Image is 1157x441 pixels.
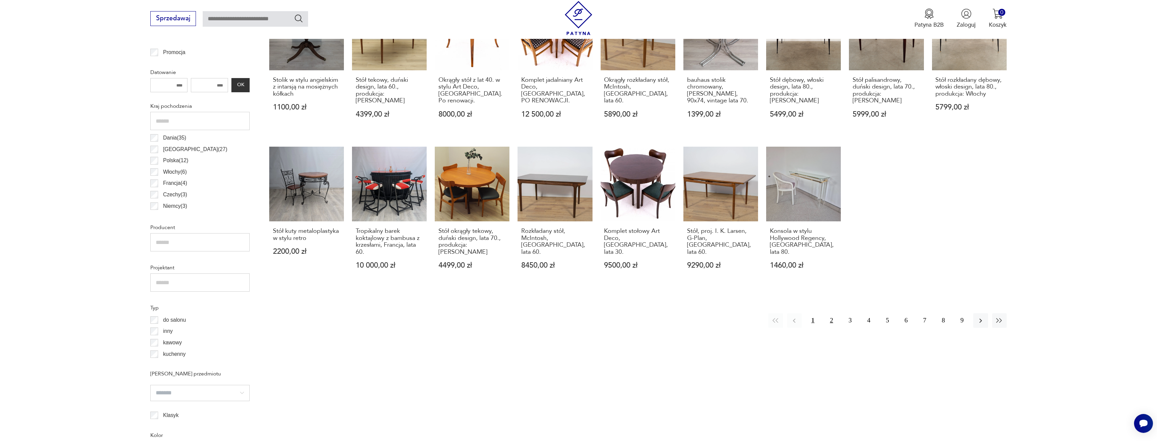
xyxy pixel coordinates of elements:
h3: Komplet jadalniany Art Deco, [GEOGRAPHIC_DATA], PO RENOWACJI. [521,77,589,104]
p: kuchenny [163,350,186,359]
iframe: Smartsupp widget button [1134,414,1153,433]
p: Koszyk [989,21,1007,29]
a: Stół okrągły tekowy, duński design, lata 70., produkcja: DaniaStół okrągły tekowy, duński design,... [435,147,509,285]
a: Stół kuty metaloplastyka w stylu retroStół kuty metaloplastyka w stylu retro2200,00 zł [269,147,344,285]
p: kawowy [163,338,182,347]
p: 5499,00 zł [770,111,837,118]
h3: Komplet stołowy Art Deco, [GEOGRAPHIC_DATA], lata 30. [604,228,672,255]
h3: Stół rozkładany dębowy, włoski design, lata 80., produkcja: Włochy [935,77,1003,97]
button: Zaloguj [957,8,976,29]
button: 1 [806,313,820,328]
button: 4 [861,313,876,328]
a: Stół, proj. I. K. Larsen, G-Plan, Wielka Brytania, lata 60.Stół, proj. I. K. Larsen, G-Plan, [GEO... [683,147,758,285]
button: 5 [880,313,895,328]
p: 4399,00 zł [356,111,423,118]
h3: Stół kuty metaloplastyka w stylu retro [273,228,341,242]
button: 0Koszyk [989,8,1007,29]
img: Ikona medalu [924,8,934,19]
p: 2200,00 zł [273,248,341,255]
a: Konsola w stylu Hollywood Regency, Włochy, lata 80.Konsola w stylu Hollywood Regency, [GEOGRAPHIC... [766,147,841,285]
button: 8 [936,313,951,328]
h3: Stół palisandrowy, duński design, lata 70., produkcja: [PERSON_NAME] [853,77,920,104]
p: do salonu [163,316,186,324]
p: Zaloguj [957,21,976,29]
p: Datowanie [150,68,250,77]
button: Szukaj [294,14,304,23]
p: Kraj pochodzenia [150,102,250,111]
p: 5890,00 zł [604,111,672,118]
img: Ikonka użytkownika [961,8,972,19]
h3: Stół, proj. I. K. Larsen, G-Plan, [GEOGRAPHIC_DATA], lata 60. [687,228,755,255]
p: Promocja [163,48,185,57]
h3: Stół okrągły tekowy, duński design, lata 70., produkcja: [PERSON_NAME] [438,228,506,255]
a: Rozkładany stół, McIntosh, Wielka Brytania, lata 60.Rozkładany stół, McIntosh, [GEOGRAPHIC_DATA],... [518,147,592,285]
h3: Konsola w stylu Hollywood Regency, [GEOGRAPHIC_DATA], lata 80. [770,228,837,255]
div: 0 [998,9,1005,16]
a: Ikona medaluPatyna B2B [914,8,944,29]
p: Niemcy ( 3 ) [163,202,187,211]
h3: Tropikalny barek koktajlowy z bambusa z krzesłami, Francja, lata 60. [356,228,423,255]
p: 8000,00 zł [438,111,506,118]
p: Typ [150,303,250,312]
button: 3 [843,313,857,328]
p: 12 500,00 zł [521,111,589,118]
a: Sprzedawaj [150,16,196,22]
h3: Stół tekowy, duński design, lata 60., produkcja: [PERSON_NAME] [356,77,423,104]
button: Sprzedawaj [150,11,196,26]
button: OK [231,78,250,92]
h3: Rozkładany stół, McIntosh, [GEOGRAPHIC_DATA], lata 60. [521,228,589,255]
p: 1100,00 zł [273,104,341,111]
img: Patyna - sklep z meblami i dekoracjami vintage [561,1,596,35]
p: [GEOGRAPHIC_DATA] ( 27 ) [163,145,227,154]
h3: bauhaus stolik chromowany, [PERSON_NAME], 90x74, vintage lata 70. [687,77,755,104]
p: [PERSON_NAME] przedmiotu [150,369,250,378]
button: Patyna B2B [914,8,944,29]
p: 9500,00 zł [604,262,672,269]
p: Włochy ( 6 ) [163,168,187,176]
h3: Stolik w stylu angielskim z intarsją na mosiężnych kółkach [273,77,341,97]
h3: Okrągły stół z lat 40. w stylu Art Deco, [GEOGRAPHIC_DATA]. Po renowacji. [438,77,506,104]
p: 4499,00 zł [438,262,506,269]
p: 1399,00 zł [687,111,755,118]
p: Patyna B2B [914,21,944,29]
p: Producent [150,223,250,232]
a: Komplet stołowy Art Deco, Polska, lata 30.Komplet stołowy Art Deco, [GEOGRAPHIC_DATA], lata 30.95... [601,147,675,285]
p: 1460,00 zł [770,262,837,269]
p: Szwecja ( 3 ) [163,213,189,222]
p: 5799,00 zł [935,104,1003,111]
p: 5999,00 zł [853,111,920,118]
button: 7 [917,313,932,328]
h3: Stół dębowy, włoski design, lata 80., produkcja: [PERSON_NAME] [770,77,837,104]
p: Dania ( 35 ) [163,133,186,142]
p: Projektant [150,263,250,272]
button: 2 [824,313,839,328]
p: 8450,00 zł [521,262,589,269]
p: 9290,00 zł [687,262,755,269]
a: Tropikalny barek koktajlowy z bambusa z krzesłami, Francja, lata 60.Tropikalny barek koktajlowy z... [352,147,427,285]
p: Kolor [150,431,250,440]
p: Polska ( 12 ) [163,156,188,165]
button: 9 [955,313,969,328]
button: 6 [899,313,913,328]
p: Czechy ( 3 ) [163,190,187,199]
img: Ikona koszyka [992,8,1003,19]
h3: Okrągły rozkładany stół, McIntosh, [GEOGRAPHIC_DATA], lata 60. [604,77,672,104]
p: inny [163,327,173,336]
p: 10 000,00 zł [356,262,423,269]
p: Francja ( 4 ) [163,179,187,188]
p: Klasyk [163,411,179,420]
